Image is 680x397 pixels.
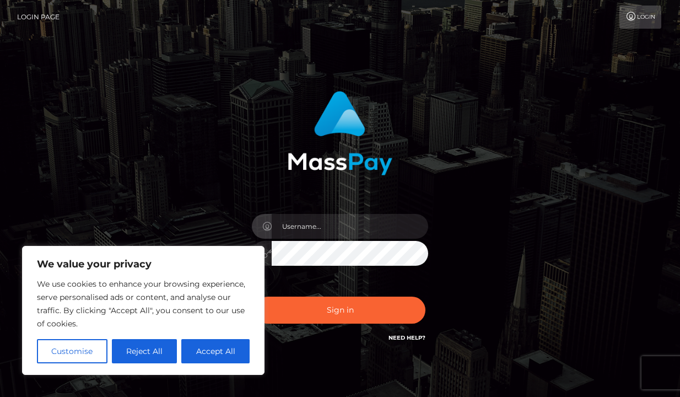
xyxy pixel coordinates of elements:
p: We use cookies to enhance your browsing experience, serve personalised ads or content, and analys... [37,277,250,330]
a: Need Help? [388,334,425,341]
button: Customise [37,339,107,363]
a: Login [619,6,661,29]
div: We value your privacy [22,246,265,375]
p: We value your privacy [37,257,250,271]
img: MassPay Login [288,91,392,175]
input: Username... [272,214,428,239]
a: Login Page [17,6,60,29]
button: Sign in [255,297,425,324]
button: Reject All [112,339,177,363]
button: Accept All [181,339,250,363]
